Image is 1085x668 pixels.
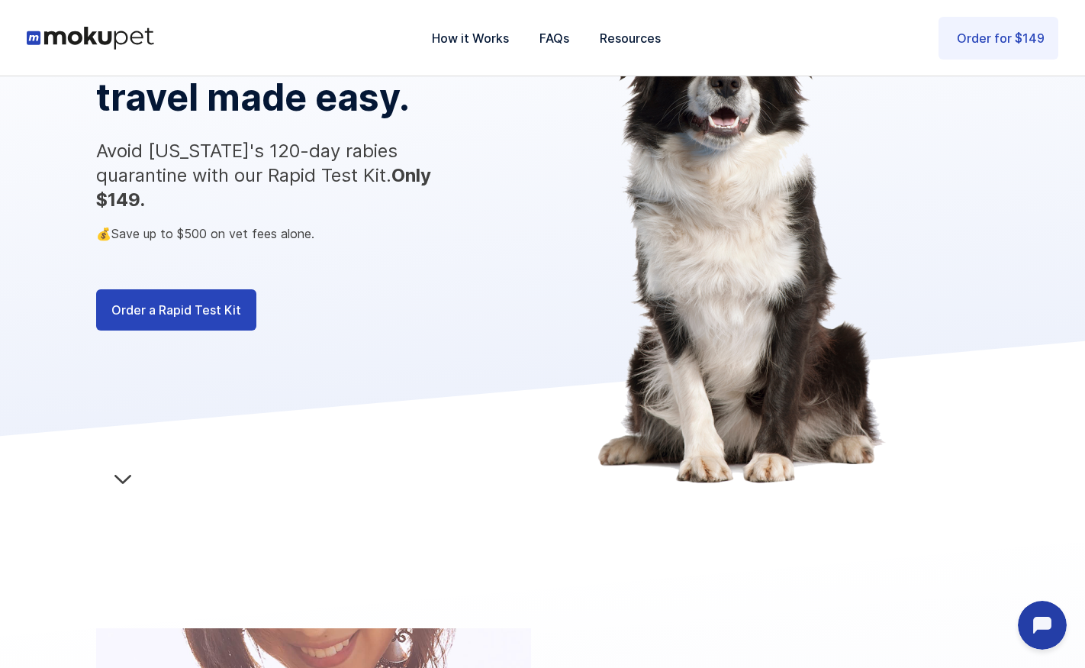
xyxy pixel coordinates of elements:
[417,13,524,63] a: How it Works
[939,17,1058,60] a: Order for $149
[96,289,256,331] a: Order a Rapid Test Kit
[584,13,676,63] a: Resources
[96,224,531,244] div: 💰Save up to $500 on vet fees alone.
[96,139,462,212] p: Avoid [US_STATE]'s 120-day rabies quarantine with our Rapid Test Kit.
[957,28,1045,48] div: Order for $149
[1018,601,1067,650] iframe: Botpress
[27,27,154,50] a: home
[524,13,584,63] a: FAQs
